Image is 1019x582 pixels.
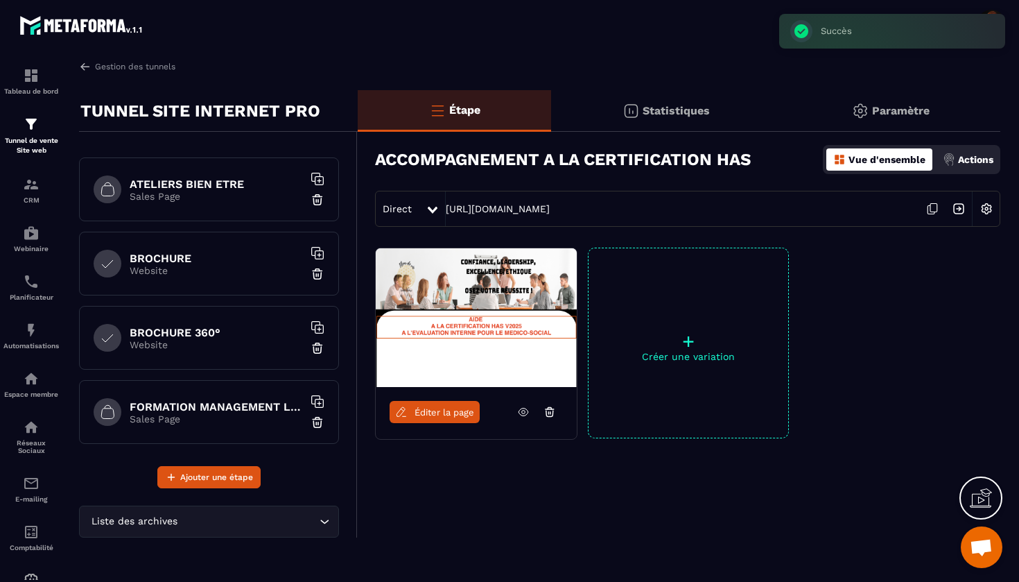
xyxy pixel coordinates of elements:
[961,527,1002,568] a: Ouvrir le chat
[80,97,320,125] p: TUNNEL SITE INTERNET PRO
[852,103,869,119] img: setting-gr.5f69749f.svg
[3,196,59,204] p: CRM
[3,439,59,454] p: Réseaux Sociaux
[833,153,846,166] img: dashboard-orange.40269519.svg
[130,326,303,339] h6: BROCHURE 360°
[311,341,324,355] img: trash
[23,176,40,193] img: formation
[3,105,59,166] a: formationformationTunnel de vente Site web
[3,465,59,513] a: emailemailE-mailing
[3,136,59,155] p: Tunnel de vente Site web
[88,514,180,529] span: Liste des archives
[130,400,303,413] h6: FORMATION MANAGEMENT LEADERSHIP
[23,475,40,492] img: email
[311,416,324,429] img: trash
[3,495,59,503] p: E-mailing
[3,513,59,562] a: accountantaccountantComptabilité
[3,360,59,409] a: automationsautomationsEspace membre
[973,196,1000,222] img: setting-w.858f3a88.svg
[589,332,788,351] p: +
[375,150,751,169] h3: ACCOMPAGNEMENT A LA CERTIFICATION HAS
[180,470,253,484] span: Ajouter une étape
[390,401,480,423] a: Éditer la page
[130,178,303,191] h6: ATELIERS BIEN ETRE
[79,60,92,73] img: arrow
[946,196,972,222] img: arrow-next.bcc2205e.svg
[3,87,59,95] p: Tableau de bord
[23,67,40,84] img: formation
[3,166,59,214] a: formationformationCRM
[79,506,339,538] div: Search for option
[3,342,59,350] p: Automatisations
[157,466,261,488] button: Ajouter une étape
[622,103,639,119] img: stats.20deebd0.svg
[19,12,144,37] img: logo
[23,322,40,339] img: automations
[643,104,710,117] p: Statistiques
[3,293,59,301] p: Planificateur
[3,544,59,551] p: Comptabilité
[130,252,303,265] h6: BROCHURE
[589,351,788,362] p: Créer une variation
[872,104,930,117] p: Paramètre
[3,57,59,105] a: formationformationTableau de bord
[848,154,925,165] p: Vue d'ensemble
[958,154,993,165] p: Actions
[130,191,303,202] p: Sales Page
[3,263,59,311] a: schedulerschedulerPlanificateur
[383,203,412,214] span: Direct
[311,193,324,207] img: trash
[130,265,303,276] p: Website
[376,248,577,387] img: image
[23,273,40,290] img: scheduler
[3,391,59,398] p: Espace membre
[446,203,550,214] a: [URL][DOMAIN_NAME]
[415,407,474,418] span: Éditer la page
[23,225,40,241] img: automations
[130,339,303,350] p: Website
[449,103,480,117] p: Étape
[23,419,40,436] img: social-network
[3,409,59,465] a: social-networksocial-networkRéseaux Sociaux
[3,214,59,263] a: automationsautomationsWebinaire
[23,370,40,387] img: automations
[3,245,59,253] p: Webinaire
[311,267,324,281] img: trash
[3,311,59,360] a: automationsautomationsAutomatisations
[429,102,446,119] img: bars-o.4a397970.svg
[180,514,316,529] input: Search for option
[23,524,40,540] img: accountant
[79,60,175,73] a: Gestion des tunnels
[23,116,40,132] img: formation
[943,153,955,166] img: actions.d6e523a2.png
[130,413,303,425] p: Sales Page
